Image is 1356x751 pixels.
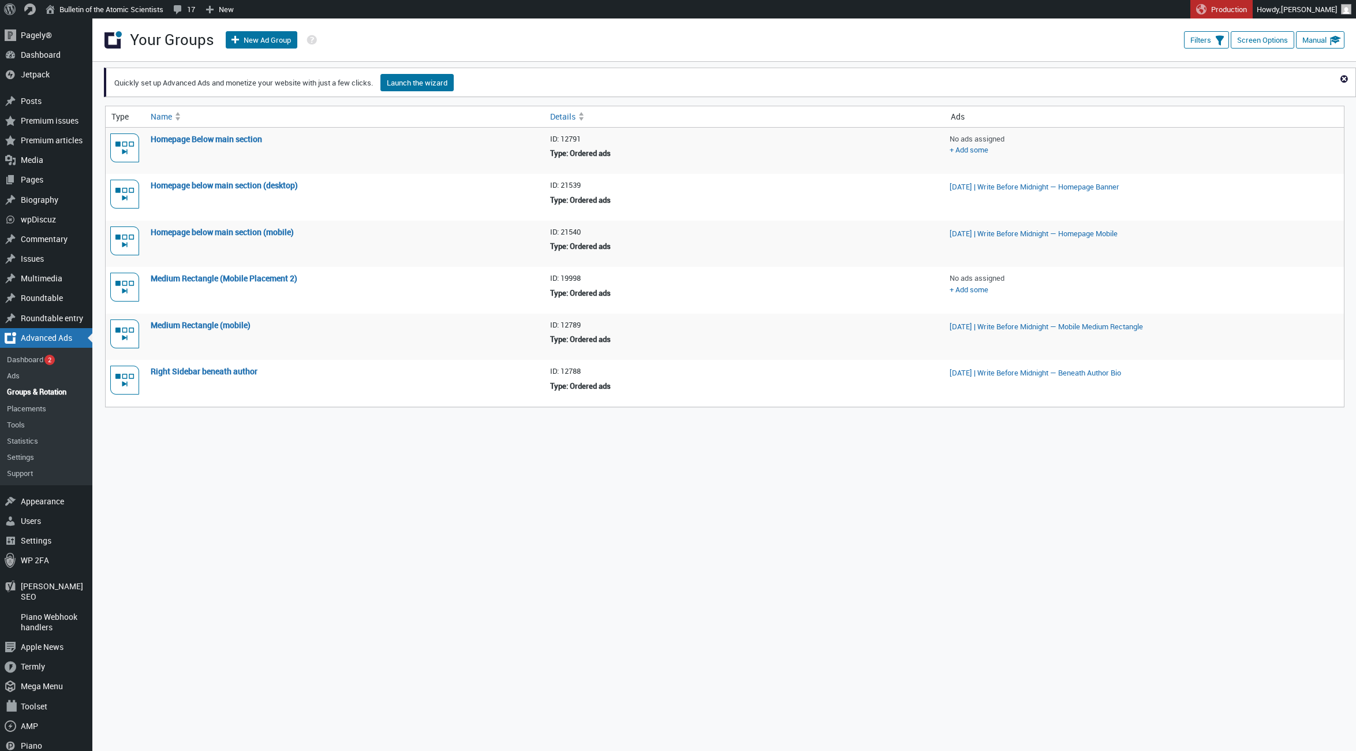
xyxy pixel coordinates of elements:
a: Name Sort ascending. [146,106,546,127]
strong: Type: Ordered ads [550,148,611,158]
a: Medium Rectangle (Mobile Placement 2) [151,273,297,284]
img: Ordered ads [110,319,139,348]
th: Ads [945,106,1344,128]
strong: Type: Ordered ads [550,334,611,344]
td: No ads assigned [945,127,1344,174]
a: + Add some [950,144,988,155]
a: Manual [1296,31,1344,49]
li: ID: 12791 [550,133,940,145]
strong: Type: Ordered ads [550,241,611,251]
strong: Type: Ordered ads [550,288,611,298]
a: [DATE] | Write Before Midnight — Mobile Medium Rectangle [950,321,1143,332]
span: [PERSON_NAME] [1281,4,1338,14]
span: 2 [48,355,51,364]
th: Type [106,106,147,128]
p: Quickly set up Advanced Ads and monetize your website with just a few clicks. [113,73,1333,92]
a: Launch the wizard [380,74,454,91]
img: Ordered ads [110,226,139,255]
span: Name [151,111,172,122]
a: Homepage Below main section [151,133,262,144]
img: Ordered ads [110,180,139,209]
a: [DATE] | Write Before Midnight — Beneath Author Bio [950,367,1121,378]
li: ID: 21539 [550,180,940,191]
li: ID: 21540 [550,226,940,238]
td: No ads assigned [945,267,1344,314]
a: [DATE] | Write Before Midnight — Homepage Mobile [950,228,1118,239]
a: Homepage below main section (desktop) [151,180,298,191]
li: ID: 12789 [550,319,940,331]
button: Filters [1184,31,1229,49]
img: Ordered ads [110,273,139,302]
span: Details [550,111,576,122]
strong: Type: Ordered ads [550,381,611,391]
a: Medium Rectangle (mobile) [151,319,251,330]
button: Screen Options [1231,31,1294,49]
a: Homepage below main section (mobile) [151,226,294,237]
img: Ordered ads [110,366,139,395]
li: ID: 12788 [550,366,940,377]
a: Details Sort ascending. [546,106,945,127]
a: [DATE] | Write Before Midnight — Homepage Banner [950,181,1119,192]
a: + Add some [950,284,988,295]
h1: Your Groups [130,29,214,50]
img: Ordered ads [110,133,139,162]
strong: Type: Ordered ads [550,195,611,205]
a: New Ad Group [226,31,297,49]
a: Right Sidebar beneath author [151,366,257,377]
li: ID: 19998 [550,273,940,284]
